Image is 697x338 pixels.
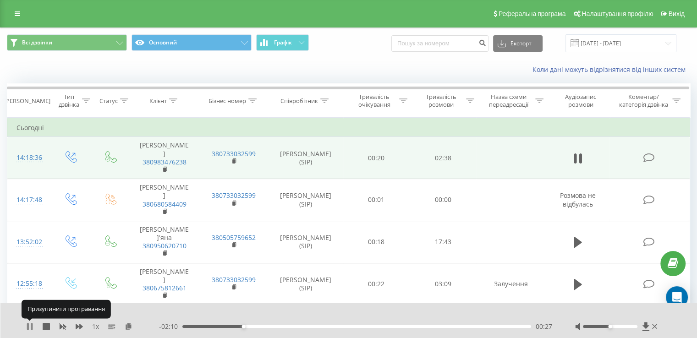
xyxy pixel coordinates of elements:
td: [PERSON_NAME] [130,179,199,221]
input: Пошук за номером [391,35,488,52]
td: 02:38 [410,137,476,179]
span: Реферальна програма [499,10,566,17]
button: Експорт [493,35,543,52]
td: Залучення [476,263,545,305]
div: 13:52:02 [16,233,41,251]
div: [PERSON_NAME] [4,97,50,105]
a: 380733032599 [212,191,256,200]
td: [PERSON_NAME] (SIP) [269,137,343,179]
span: Розмова не відбулась [560,191,596,208]
span: Вихід [669,10,685,17]
span: Налаштування профілю [582,10,653,17]
div: Тривалість розмови [418,93,464,109]
div: Клієнт [149,97,167,105]
td: Сьогодні [7,119,690,137]
button: Всі дзвінки [7,34,127,51]
td: [PERSON_NAME] (SIP) [269,179,343,221]
div: 14:17:48 [16,191,41,209]
div: Назва схеми переадресації [485,93,533,109]
td: 00:00 [410,179,476,221]
a: 380983476238 [143,158,187,166]
td: [PERSON_NAME] [130,263,199,305]
div: 14:18:36 [16,149,41,167]
td: 17:43 [410,221,476,263]
div: Open Intercom Messenger [666,286,688,308]
button: Основний [132,34,252,51]
td: 00:20 [343,137,410,179]
div: Бізнес номер [209,97,246,105]
td: 00:18 [343,221,410,263]
a: 380950620710 [143,241,187,250]
button: Графік [256,34,309,51]
div: 12:55:18 [16,275,41,293]
div: Тривалість очікування [351,93,397,109]
div: Співробітник [280,97,318,105]
span: Графік [274,39,292,46]
div: Accessibility label [608,325,612,328]
span: Всі дзвінки [22,39,52,46]
td: 03:09 [410,263,476,305]
td: [PERSON_NAME]'яна [130,221,199,263]
div: Статус [99,97,118,105]
a: 380505759652 [212,233,256,242]
td: [PERSON_NAME] [130,137,199,179]
div: Accessibility label [242,325,246,328]
div: Аудіозапис розмови [554,93,608,109]
a: 380675812661 [143,283,187,292]
div: Призупинити програвання [22,300,111,318]
div: Тип дзвінка [58,93,79,109]
a: 380733032599 [212,149,256,158]
span: 1 x [92,322,99,331]
span: - 02:10 [159,322,182,331]
span: 00:27 [536,322,552,331]
td: [PERSON_NAME] (SIP) [269,221,343,263]
td: [PERSON_NAME] (SIP) [269,263,343,305]
td: 00:22 [343,263,410,305]
td: 00:01 [343,179,410,221]
a: Коли дані можуть відрізнятися вiд інших систем [532,65,690,74]
a: 380680584409 [143,200,187,208]
div: Коментар/категорія дзвінка [616,93,670,109]
a: 380733032599 [212,275,256,284]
